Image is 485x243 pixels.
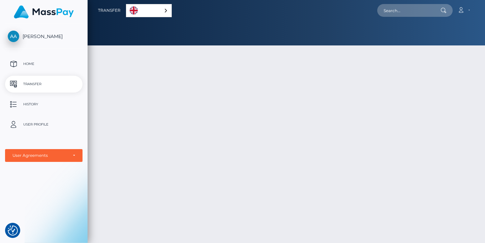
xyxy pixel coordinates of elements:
button: Consent Preferences [8,225,18,236]
img: MassPay [14,5,74,19]
div: User Agreements [12,153,68,158]
a: English [126,4,171,17]
div: Language [126,4,172,17]
a: Home [5,56,83,72]
p: User Profile [8,119,80,130]
span: [PERSON_NAME] [5,33,83,39]
a: User Profile [5,116,83,133]
a: Transfer [98,3,121,18]
p: Home [8,59,80,69]
p: Transfer [8,79,80,89]
button: User Agreements [5,149,83,162]
p: History [8,99,80,109]
aside: Language selected: English [126,4,172,17]
img: Revisit consent button [8,225,18,236]
a: Transfer [5,76,83,93]
a: History [5,96,83,113]
input: Search... [377,4,441,17]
